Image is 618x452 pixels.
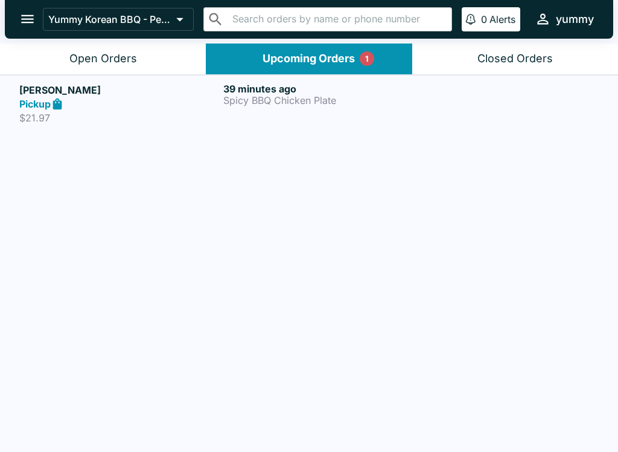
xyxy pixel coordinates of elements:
[530,6,599,32] button: yummy
[365,53,369,65] p: 1
[69,52,137,66] div: Open Orders
[223,95,422,106] p: Spicy BBQ Chicken Plate
[489,13,515,25] p: Alerts
[12,4,43,34] button: open drawer
[481,13,487,25] p: 0
[263,52,355,66] div: Upcoming Orders
[556,12,594,27] div: yummy
[229,11,447,28] input: Search orders by name or phone number
[477,52,553,66] div: Closed Orders
[19,83,218,97] h5: [PERSON_NAME]
[48,13,171,25] p: Yummy Korean BBQ - Pearlridge
[223,83,422,95] h6: 39 minutes ago
[43,8,194,31] button: Yummy Korean BBQ - Pearlridge
[19,112,218,124] p: $21.97
[19,98,51,110] strong: Pickup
